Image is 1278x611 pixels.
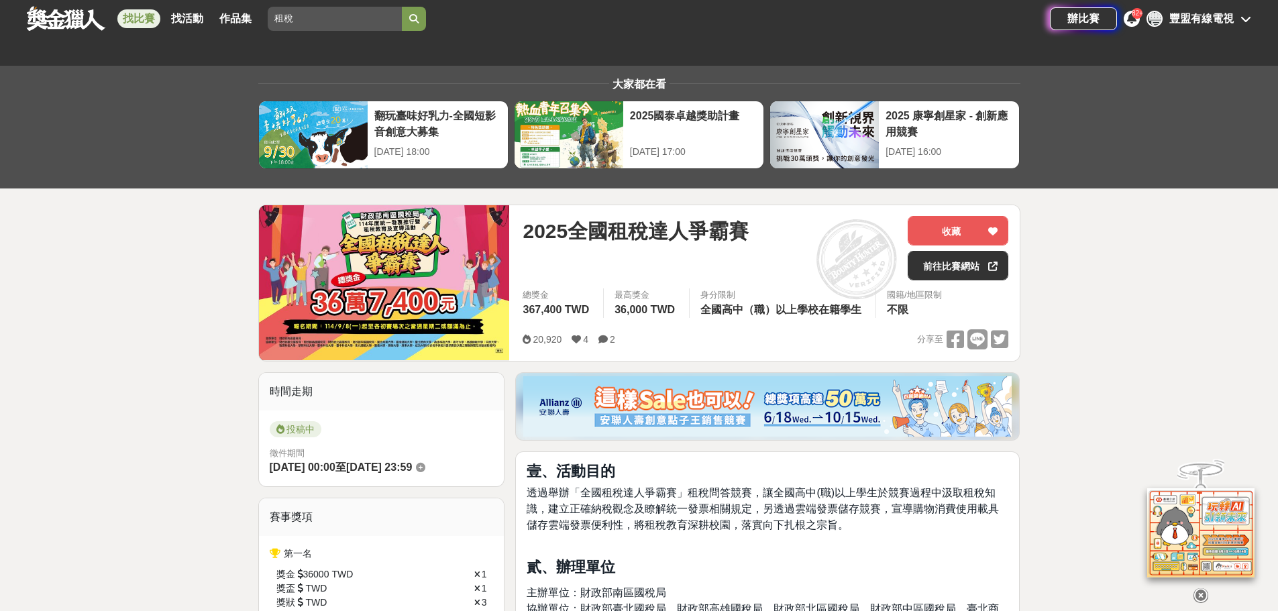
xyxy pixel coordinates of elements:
span: 透過舉辦「全國租稅達人爭霸賽」租稅問答競賽，讓全國高中(職)以上學生於競賽過程中汲取租稅知識，建立正確納稅觀念及瞭解統一發票相關規定，另透過雲端發票儲存競賽，宣導購物消費使用載具儲存雲端發票便利... [527,487,999,531]
span: 分享至 [917,329,943,349]
button: 收藏 [908,216,1008,245]
div: [DATE] 17:00 [630,145,757,159]
span: [DATE] 00:00 [270,461,335,473]
span: TWD [306,581,327,596]
img: Cover Image [259,205,510,360]
span: 第一名 [284,548,312,559]
div: 2025國泰卓越獎助計畫 [630,108,757,138]
a: 翻玩臺味好乳力-全國短影音創意大募集[DATE] 18:00 [258,101,509,169]
strong: 壹、活動目的 [527,463,615,480]
span: [DATE] 23:59 [346,461,412,473]
a: 前往比賽網站 [908,251,1008,280]
span: 不限 [887,304,908,315]
div: 國籍/地區限制 [887,288,942,302]
img: dcc59076-91c0-4acb-9c6b-a1d413182f46.png [523,376,1012,437]
span: 82+ [1132,9,1143,17]
input: 全球自行車設計比賽 [268,7,402,31]
div: 豐盟有線電視 [1169,11,1234,27]
span: 至 [335,461,346,473]
a: 辦比賽 [1050,7,1117,30]
span: 主辦單位：財政部南區國稅局 [527,587,666,598]
span: 大家都在看 [609,78,670,90]
strong: 貳、辦理單位 [527,559,615,575]
span: 2025全國租稅達人爭霸賽 [523,216,749,246]
div: [DATE] 18:00 [374,145,501,159]
span: TWD [306,596,327,610]
div: 時間走期 [259,373,504,410]
a: 2025國泰卓越獎助計畫[DATE] 17:00 [514,101,764,169]
a: 找活動 [166,9,209,28]
div: 翻玩臺味好乳力-全國短影音創意大募集 [374,108,501,138]
span: 全國高中（職）以上學校在籍學生 [700,304,861,315]
span: 1 [482,569,487,579]
span: 最高獎金 [615,288,678,302]
span: 20,920 [533,334,562,345]
span: 獎盃 [276,581,295,596]
span: 獎狀 [276,596,295,610]
span: 3 [482,597,487,608]
div: [DATE] 16:00 [886,145,1012,159]
a: 作品集 [214,9,257,28]
span: 4 [583,334,588,345]
div: 2025 康寧創星家 - 創新應用競賽 [886,108,1012,138]
span: 1 [482,583,487,594]
span: 獎金 [276,567,295,581]
span: 徵件期間 [270,448,305,458]
div: 賽事獎項 [259,498,504,536]
a: 找比賽 [117,9,160,28]
span: 2 [610,334,615,345]
span: 總獎金 [523,288,592,302]
a: 2025 康寧創星家 - 創新應用競賽[DATE] 16:00 [769,101,1020,169]
div: 豐 [1147,11,1163,27]
span: 36,000 TWD [615,304,675,315]
span: 367,400 TWD [523,304,589,315]
span: 36000 [303,567,329,581]
span: 投稿中 [270,421,321,437]
img: d2146d9a-e6f6-4337-9592-8cefde37ba6b.png [1147,488,1255,577]
div: 身分限制 [700,288,865,302]
span: TWD [331,567,353,581]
